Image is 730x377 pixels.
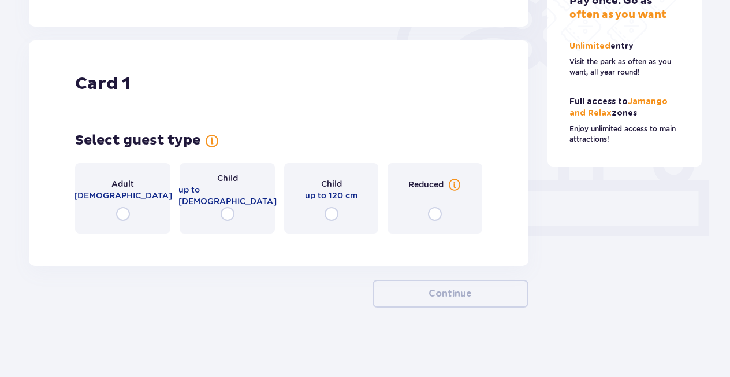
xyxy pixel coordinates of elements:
p: up to 120 cm [305,190,357,201]
p: Card 1 [75,73,131,95]
span: entry [610,42,634,50]
p: Jamango and Relax [569,96,680,119]
p: Child [217,172,238,184]
p: up to [DEMOGRAPHIC_DATA] [178,184,277,207]
p: Visit the park as often as you want, all year round! [569,57,680,77]
p: Adult [111,178,134,190]
p: Select guest type [75,132,200,149]
p: Enjoy unlimited access to main attractions! [569,124,680,145]
p: Reduced [408,179,444,190]
p: Continue [429,287,472,300]
span: zones [612,109,637,117]
p: Child [321,178,342,190]
button: Continue [373,280,528,308]
p: Unlimited [569,40,636,52]
p: [DEMOGRAPHIC_DATA] [74,190,172,201]
span: Full access to [569,98,628,106]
